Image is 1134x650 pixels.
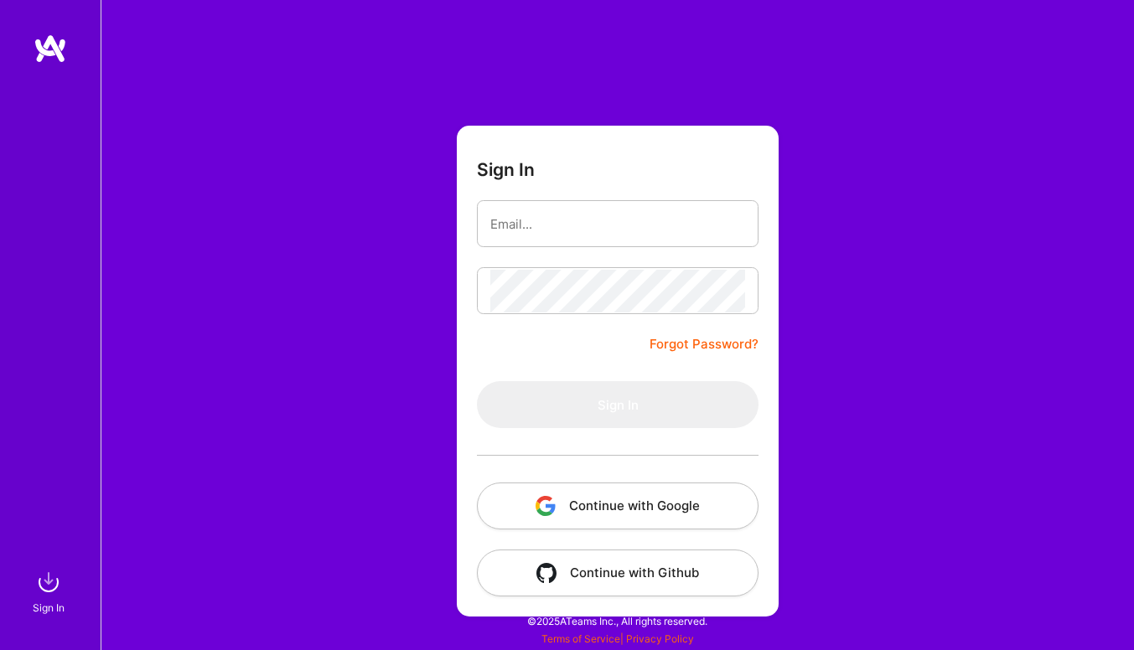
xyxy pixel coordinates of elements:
a: Privacy Policy [626,632,694,645]
button: Continue with Google [477,482,759,529]
button: Continue with Github [477,549,759,596]
div: © 2025 ATeams Inc., All rights reserved. [101,600,1134,642]
a: Forgot Password? [650,334,759,354]
img: icon [536,563,557,583]
img: logo [34,34,67,64]
h3: Sign In [477,159,535,180]
img: sign in [32,565,65,599]
div: Sign In [33,599,65,616]
a: sign inSign In [35,565,65,616]
button: Sign In [477,381,759,428]
a: Terms of Service [541,632,620,645]
input: Email... [490,203,745,245]
span: | [541,632,694,645]
img: icon [536,496,556,516]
